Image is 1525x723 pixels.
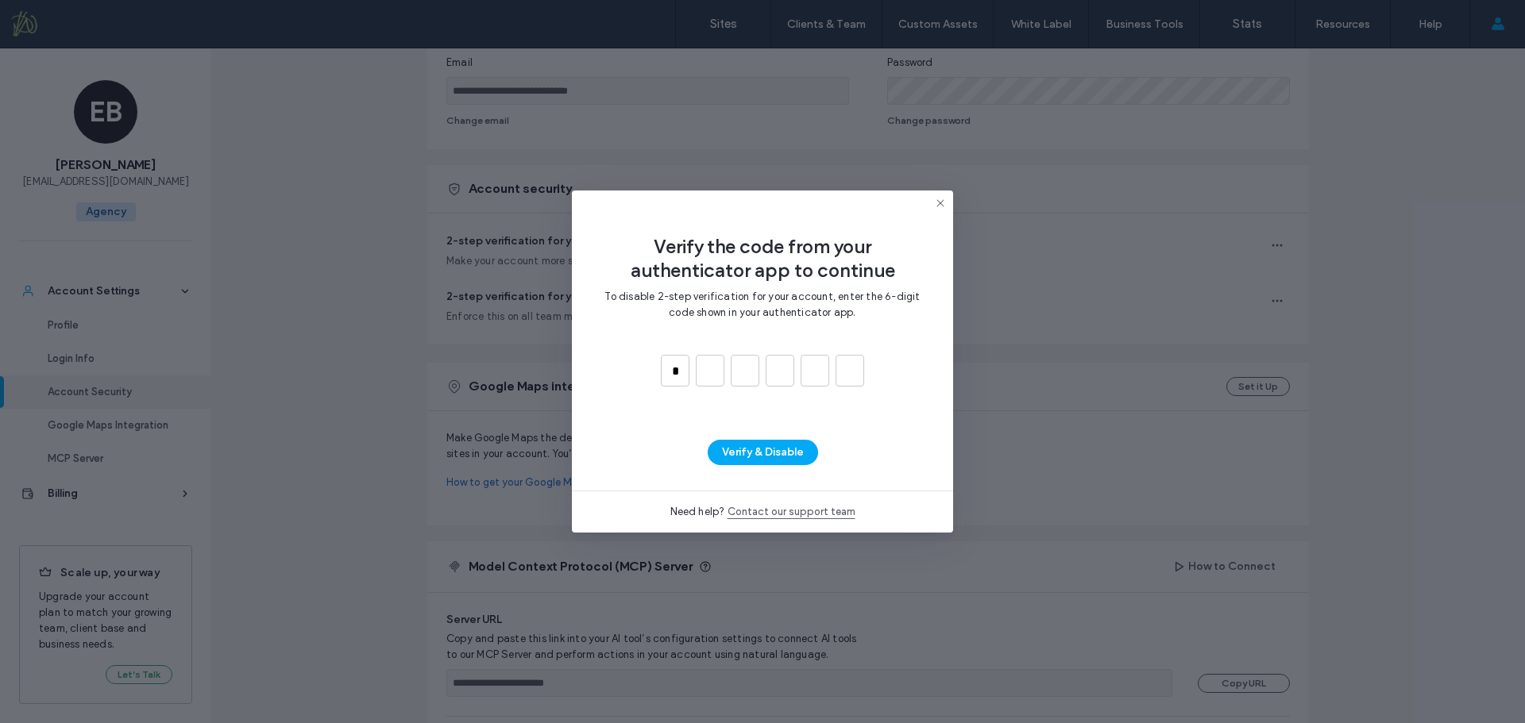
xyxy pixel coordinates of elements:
[708,440,818,465] button: Verify & Disable
[670,506,725,517] span: Need help?
[597,235,928,283] span: Verify the code from your authenticator app to continue
[728,504,855,520] a: Contact our support team
[604,290,920,318] span: To disable 2-step verification for your account, enter the 6-digit code shown in your authenticat...
[36,11,68,25] span: Help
